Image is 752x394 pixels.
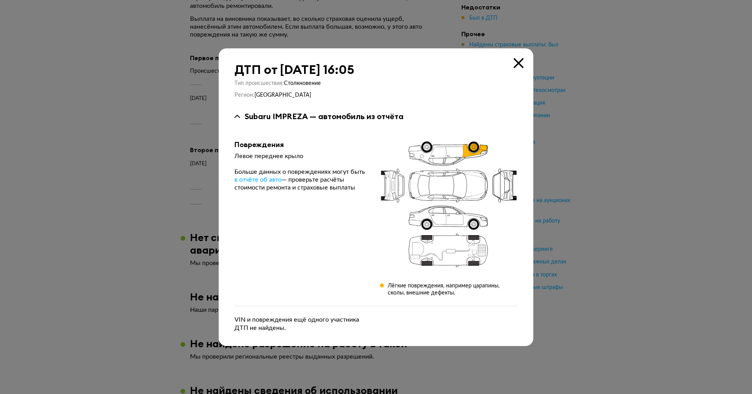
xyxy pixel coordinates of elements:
[234,140,367,149] div: Повреждения
[388,282,518,296] div: Лёгкие повреждения, например царапины, сколы, внешние дефекты.
[234,63,518,77] div: ДТП от [DATE] 16:05
[234,168,367,191] div: Больше данных о повреждениях могут быть — проверьте расчёты стоимости ремонта и страховые выплаты
[234,152,367,160] div: Левое переднее крыло
[254,92,311,98] span: [GEOGRAPHIC_DATA]
[234,92,518,99] div: Регион :
[284,81,321,86] span: Столкновение
[234,177,282,183] span: в отчёте об авто
[245,111,404,122] div: Subaru IMPREZA — автомобиль из отчёта
[234,80,518,87] div: Тип происшествия :
[234,317,359,331] span: VIN и повреждения ещё одного участника ДТП не найдены.
[234,176,282,184] a: в отчёте об авто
